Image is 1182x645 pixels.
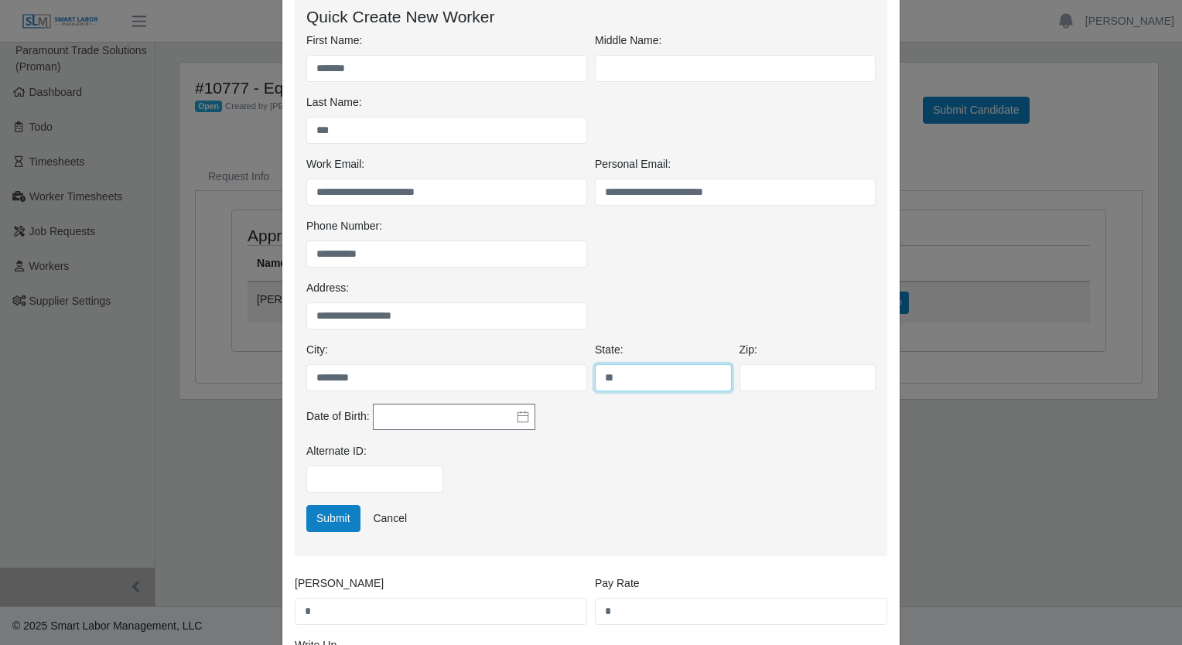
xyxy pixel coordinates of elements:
label: First Name: [306,32,362,49]
label: Pay Rate [595,575,640,592]
label: Alternate ID: [306,443,367,459]
label: Phone Number: [306,218,382,234]
label: Date of Birth: [306,408,370,425]
body: Rich Text Area. Press ALT-0 for help. [12,12,577,29]
a: Cancel [363,505,417,532]
button: Submit [306,505,360,532]
label: Personal Email: [595,156,671,172]
label: [PERSON_NAME] [295,575,384,592]
label: Middle Name: [595,32,661,49]
label: State: [595,342,623,358]
label: Zip: [740,342,757,358]
label: Address: [306,280,349,296]
label: Last Name: [306,94,362,111]
label: Work Email: [306,156,364,172]
label: City: [306,342,328,358]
